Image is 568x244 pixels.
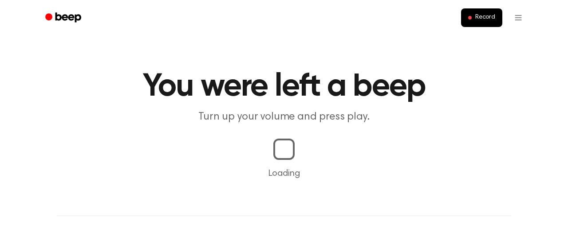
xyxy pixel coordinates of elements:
a: Beep [39,9,89,27]
button: Open menu [508,7,529,28]
span: Record [475,14,495,22]
p: Loading [11,167,557,180]
p: Turn up your volume and press play. [114,110,454,124]
button: Record [461,8,502,27]
h1: You were left a beep [57,71,511,103]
